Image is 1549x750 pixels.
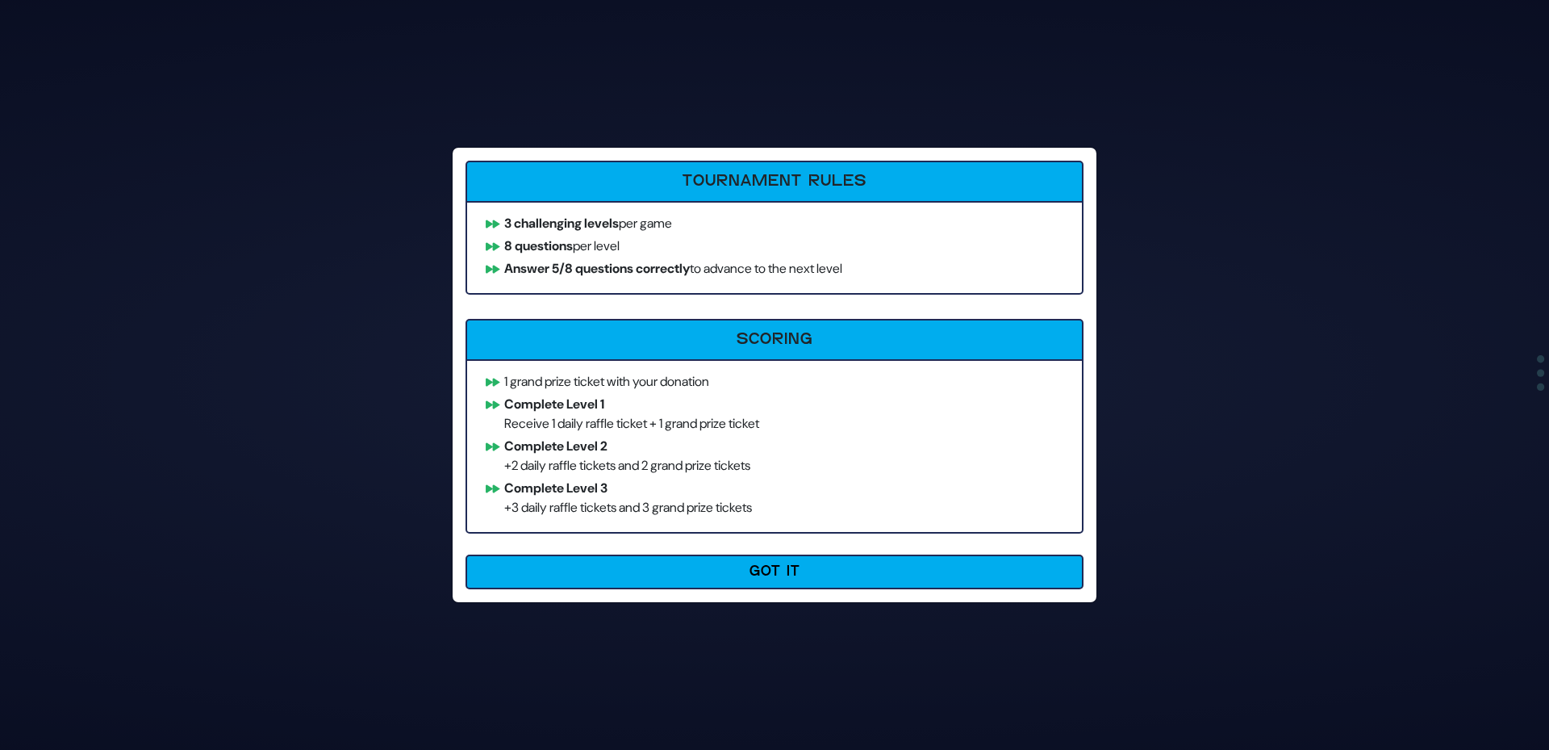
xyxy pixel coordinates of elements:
[478,259,1071,279] li: to advance to the next level
[478,372,1071,392] li: 1 grand prize ticket with your donation
[504,237,573,254] b: 8 questions
[504,215,619,232] b: 3 challenging levels
[504,480,607,497] b: Complete Level 3
[478,437,1071,476] li: +2 daily raffle tickets and 2 grand prize tickets
[504,438,607,455] b: Complete Level 2
[477,330,1072,350] h6: Scoring
[504,396,604,413] b: Complete Level 1
[477,172,1072,191] h6: Tournament Rules
[478,214,1071,233] li: per game
[466,555,1083,589] button: Got It
[478,395,1071,434] li: Receive 1 daily raffle ticket + 1 grand prize ticket
[478,479,1071,517] li: +3 daily raffle tickets and 3 grand prize tickets
[478,237,1071,256] li: per level
[504,260,690,277] b: Answer 5/8 questions correctly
